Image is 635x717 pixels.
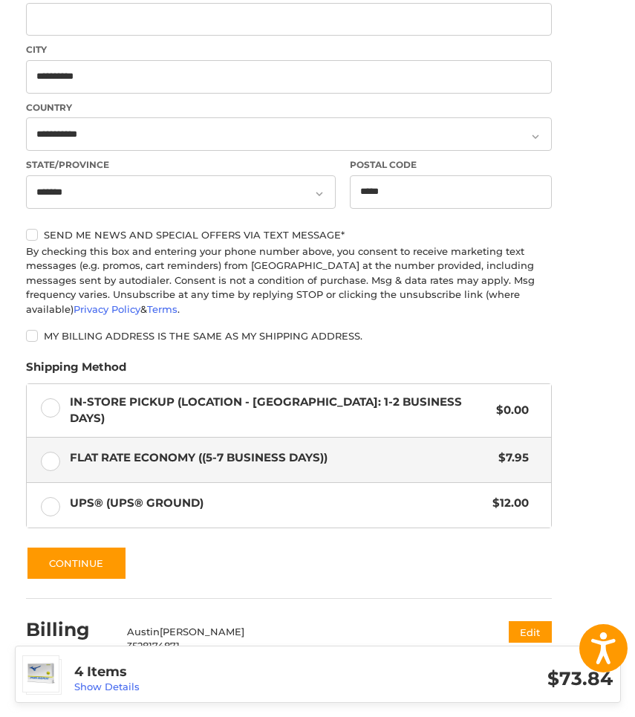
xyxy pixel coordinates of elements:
span: UPS® (UPS® Ground) [70,495,486,512]
img: Mizuno RB Max Golf Balls [23,656,59,692]
h2: Billing [26,618,113,641]
h3: 4 Items [74,664,344,681]
a: Show Details [74,681,140,692]
span: 3528174871 [127,640,180,652]
label: Send me news and special offers via text message* [26,229,552,241]
span: Austin [127,626,160,637]
label: State/Province [26,158,336,172]
span: In-Store Pickup (Location - [GEOGRAPHIC_DATA]: 1-2 BUSINESS DAYS) [70,394,489,427]
label: City [26,43,552,56]
a: Privacy Policy [74,303,140,315]
span: $12.00 [486,495,530,512]
a: Terms [147,303,178,315]
span: $0.00 [489,402,530,419]
h3: $73.84 [343,667,613,690]
label: My billing address is the same as my shipping address. [26,330,552,342]
button: Continue [26,546,127,580]
span: [PERSON_NAME] [160,626,244,637]
div: By checking this box and entering your phone number above, you consent to receive marketing text ... [26,244,552,317]
label: Postal Code [350,158,552,172]
span: $7.95 [492,450,530,467]
label: Country [26,101,552,114]
legend: Shipping Method [26,359,126,383]
span: Flat Rate Economy ((5-7 Business Days)) [70,450,492,467]
button: Edit [509,621,552,643]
